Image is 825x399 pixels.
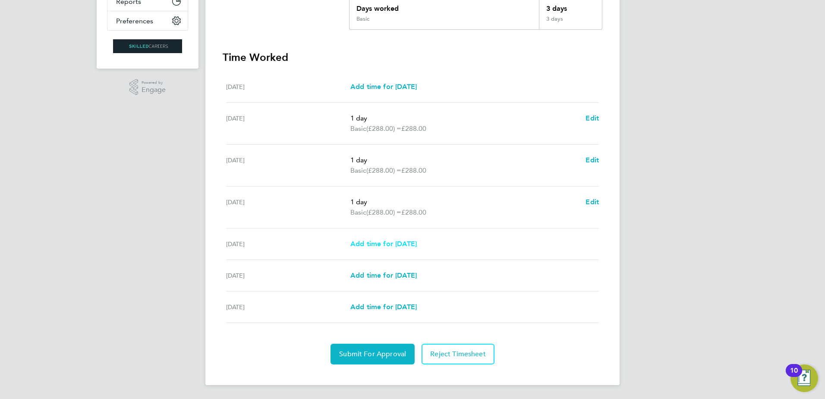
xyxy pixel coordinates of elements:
span: Edit [586,114,599,122]
span: Add time for [DATE] [350,240,417,248]
span: Engage [142,86,166,94]
a: Edit [586,197,599,207]
span: Basic [350,123,366,134]
span: Add time for [DATE] [350,303,417,311]
div: [DATE] [226,113,350,134]
span: Submit For Approval [339,350,406,358]
button: Submit For Approval [331,344,415,364]
p: 1 day [350,197,579,207]
span: Reject Timesheet [430,350,486,358]
a: Add time for [DATE] [350,270,417,281]
a: Powered byEngage [129,79,166,95]
span: (£288.00) = [366,124,401,133]
span: Add time for [DATE] [350,271,417,279]
div: Basic [356,16,369,22]
a: Edit [586,155,599,165]
p: 1 day [350,155,579,165]
a: Edit [586,113,599,123]
h3: Time Worked [223,51,602,64]
span: Basic [350,165,366,176]
div: 10 [790,370,798,382]
span: £288.00 [401,124,426,133]
div: [DATE] [226,302,350,312]
div: 3 days [539,16,602,29]
button: Preferences [107,11,188,30]
div: [DATE] [226,82,350,92]
div: [DATE] [226,155,350,176]
span: Basic [350,207,366,218]
span: (£288.00) = [366,166,401,174]
p: 1 day [350,113,579,123]
span: Add time for [DATE] [350,82,417,91]
div: [DATE] [226,270,350,281]
a: Go to home page [107,39,188,53]
button: Reject Timesheet [422,344,494,364]
span: Powered by [142,79,166,86]
span: (£288.00) = [366,208,401,216]
span: Edit [586,156,599,164]
div: [DATE] [226,239,350,249]
span: £288.00 [401,166,426,174]
a: Add time for [DATE] [350,239,417,249]
button: Open Resource Center, 10 new notifications [790,364,818,392]
a: Add time for [DATE] [350,302,417,312]
a: Add time for [DATE] [350,82,417,92]
span: Preferences [116,17,153,25]
span: £288.00 [401,208,426,216]
span: Edit [586,198,599,206]
img: skilledcareers-logo-retina.png [113,39,182,53]
div: [DATE] [226,197,350,218]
